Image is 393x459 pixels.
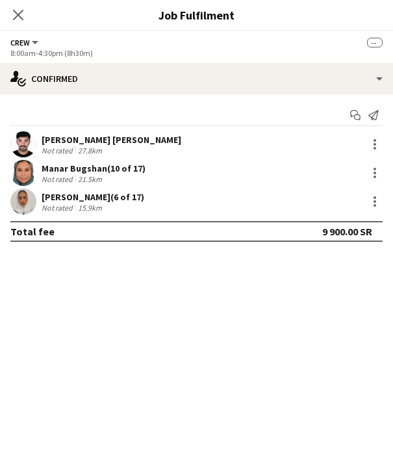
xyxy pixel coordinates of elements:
div: 9 900.00 SR [322,225,372,238]
div: Not rated [42,146,75,155]
div: 21.5km [75,174,105,184]
div: Not rated [42,174,75,184]
div: Manar Bugshan (10 of 17) [42,163,146,174]
button: Crew [10,38,40,47]
div: 15.9km [75,203,105,213]
div: [PERSON_NAME] (6 of 17) [42,191,144,203]
div: 27.8km [75,146,105,155]
div: Total fee [10,225,55,238]
div: Not rated [42,203,75,213]
span: Crew [10,38,30,47]
span: -- [367,38,383,47]
div: 8:00am-4:30pm (8h30m) [10,48,383,58]
div: [PERSON_NAME] [PERSON_NAME] [42,134,181,146]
